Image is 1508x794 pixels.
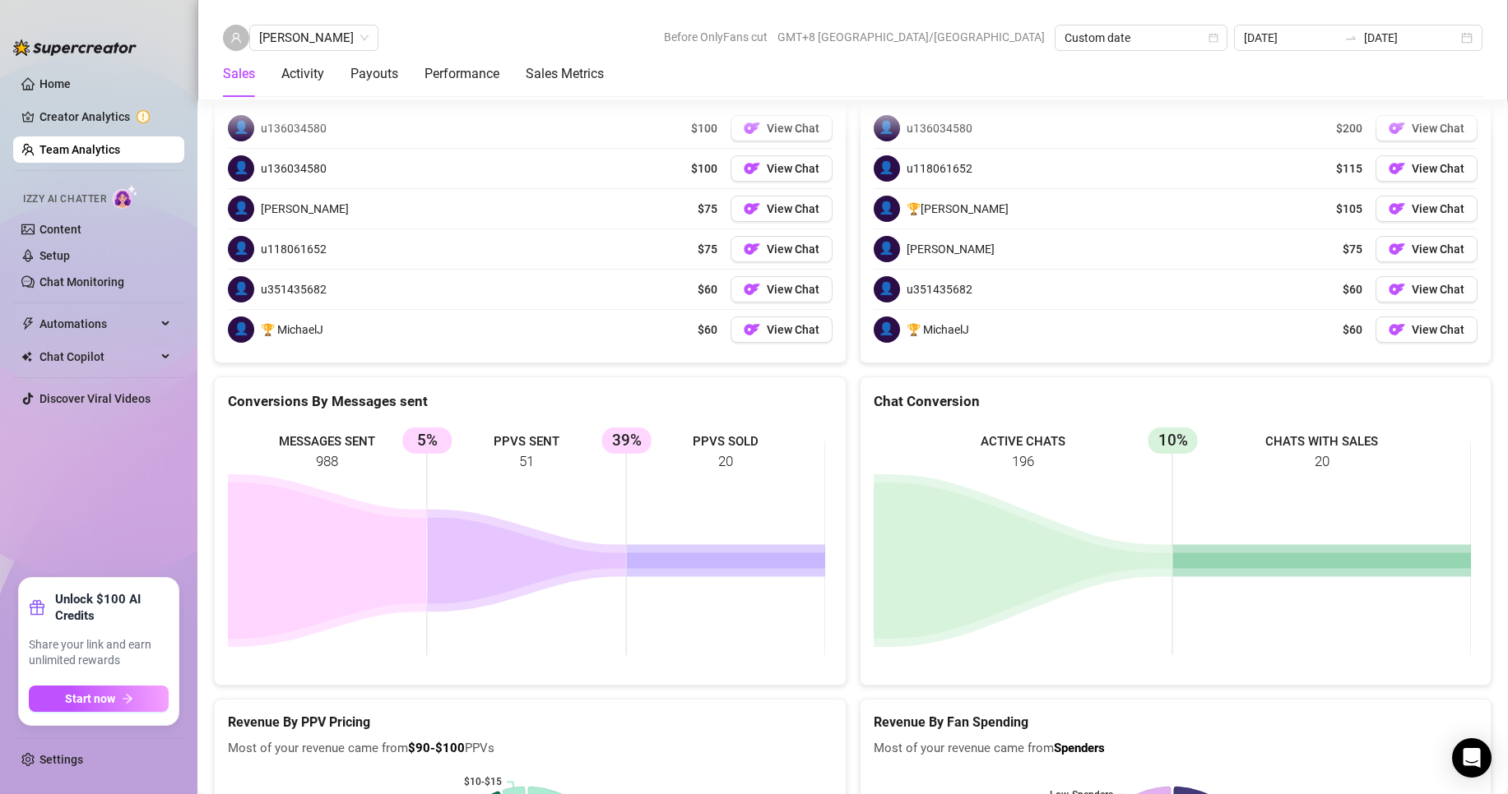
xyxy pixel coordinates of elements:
[39,392,151,405] a: Discover Viral Videos
[113,185,138,209] img: AI Chatter
[744,281,760,298] img: OF
[691,119,717,137] span: $100
[1244,29,1338,47] input: Start date
[664,25,768,49] span: Before OnlyFans cut
[1344,31,1357,44] span: swap-right
[1389,321,1405,338] img: OF
[228,155,254,182] span: 👤
[744,120,760,136] img: OF
[1376,236,1478,262] a: OFView Chat
[425,64,499,84] div: Performance
[408,741,465,755] b: $90-$100
[1376,155,1478,182] button: OFView Chat
[777,25,1045,49] span: GMT+8 [GEOGRAPHIC_DATA]/[GEOGRAPHIC_DATA]
[122,693,133,704] span: arrow-right
[1209,33,1218,43] span: calendar
[731,236,833,262] a: OFView Chat
[1389,241,1405,257] img: OF
[1343,280,1362,298] span: $60
[767,323,819,336] span: View Chat
[39,275,124,289] a: Chat Monitoring
[907,200,1009,218] span: 🏆[PERSON_NAME]
[65,692,115,705] span: Start now
[874,115,900,141] span: 👤
[259,25,369,50] span: Frank Vincent Coco
[744,321,760,338] img: OF
[907,321,969,339] span: 🏆 MichaelJ
[29,599,45,616] span: gift
[1344,31,1357,44] span: to
[261,200,349,218] span: [PERSON_NAME]
[767,122,819,135] span: View Chat
[1412,323,1464,336] span: View Chat
[731,316,833,343] button: OFView Chat
[261,240,327,258] span: u118061652
[767,283,819,296] span: View Chat
[1343,321,1362,339] span: $60
[907,240,995,258] span: [PERSON_NAME]
[261,280,327,298] span: u351435682
[1336,119,1362,137] span: $200
[228,236,254,262] span: 👤
[1412,122,1464,135] span: View Chat
[1343,240,1362,258] span: $75
[874,276,900,302] span: 👤
[1054,741,1105,755] b: Spenders
[731,115,833,141] button: OFView Chat
[744,241,760,257] img: OF
[1452,738,1492,778] div: Open Intercom Messenger
[874,155,900,182] span: 👤
[526,64,604,84] div: Sales Metrics
[261,159,327,178] span: u136034580
[39,344,156,370] span: Chat Copilot
[1336,200,1362,218] span: $105
[731,276,833,302] a: OFView Chat
[874,390,1478,413] div: Chat Conversion
[731,155,833,182] button: OFView Chat
[1389,160,1405,177] img: OF
[39,223,81,236] a: Content
[281,64,324,84] div: Activity
[350,64,398,84] div: Payouts
[744,201,760,217] img: OF
[1376,115,1478,141] button: OFView Chat
[767,162,819,175] span: View Chat
[1389,120,1405,136] img: OF
[698,200,717,218] span: $75
[13,39,137,56] img: logo-BBDzfeDw.svg
[698,280,717,298] span: $60
[29,686,169,712] button: Start nowarrow-right
[1389,201,1405,217] img: OF
[228,713,833,732] h5: Revenue By PPV Pricing
[228,196,254,222] span: 👤
[698,321,717,339] span: $60
[39,249,70,262] a: Setup
[874,739,1478,759] span: Most of your revenue came from
[731,196,833,222] button: OFView Chat
[39,311,156,337] span: Automations
[1376,196,1478,222] button: OFView Chat
[228,316,254,343] span: 👤
[907,119,972,137] span: u136034580
[1376,276,1478,302] button: OFView Chat
[698,240,717,258] span: $75
[1412,283,1464,296] span: View Chat
[767,242,819,256] span: View Chat
[55,591,169,624] strong: Unlock $100 AI Credits
[228,115,254,141] span: 👤
[21,317,35,330] span: thunderbolt
[1376,316,1478,343] a: OFView Chat
[228,739,833,759] span: Most of your revenue came from PPVs
[228,390,833,413] div: Conversions By Messages sent
[261,321,323,339] span: 🏆 MichaelJ
[1412,202,1464,215] span: View Chat
[223,64,255,84] div: Sales
[39,104,171,130] a: Creator Analytics exclamation-circle
[1389,281,1405,298] img: OF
